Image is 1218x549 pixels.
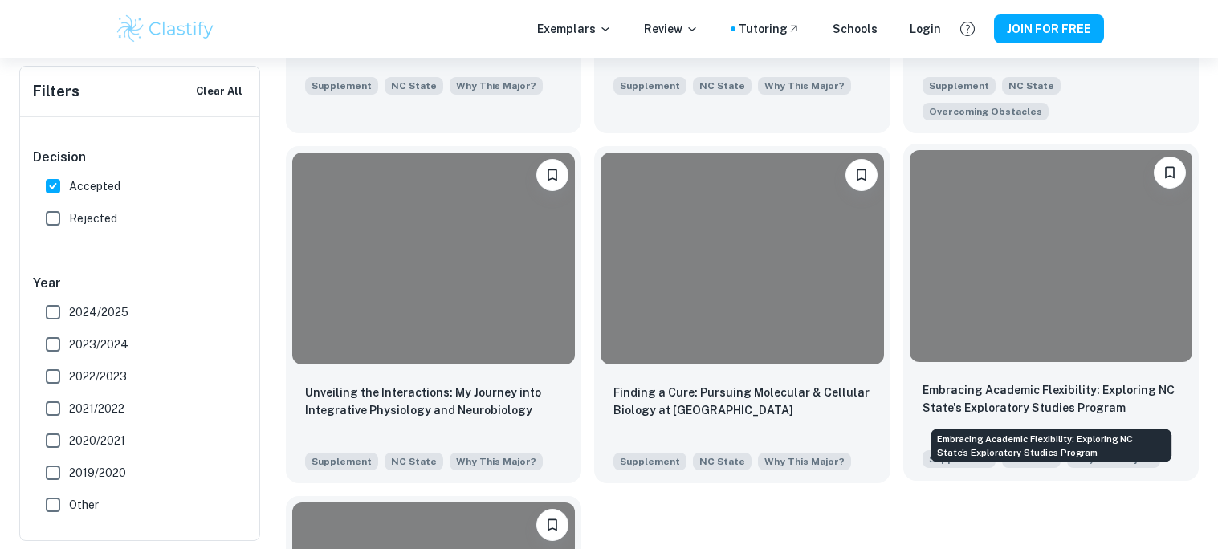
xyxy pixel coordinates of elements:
button: Please log in to bookmark exemplars [536,159,568,191]
span: 2024/2025 [69,303,128,321]
span: Discuss any other obstacles and/or hardships that you have encountered that have affected you per... [923,101,1049,120]
a: Schools [833,20,878,38]
span: Why This Major? [764,454,845,469]
span: Supplement [305,77,378,95]
span: 2022/2023 [69,368,127,385]
span: Explain why you selected the first choice academic program above and why you are interested in st... [758,75,851,95]
button: JOIN FOR FREE [994,14,1104,43]
span: Supplement [923,450,996,468]
button: Clear All [192,79,246,104]
h6: Filters [33,80,79,103]
button: Please log in to bookmark exemplars [845,159,878,191]
button: Please log in to bookmark exemplars [536,509,568,541]
span: Why This Major? [456,454,536,469]
span: Why This Major? [456,79,536,93]
button: Help and Feedback [954,15,981,43]
span: NC State [385,453,443,470]
p: Unveiling the Interactions: My Journey into Integrative Physiology and Neurobiology [305,384,562,419]
span: NC State [1002,77,1061,95]
span: Explain why you selected the first choice academic program above and why you are interested in st... [450,75,543,95]
p: Review [644,20,699,38]
p: Embracing Academic Flexibility: Exploring NC State's Exploratory Studies Program [923,381,1179,417]
span: NC State [385,77,443,95]
span: Supplement [305,453,378,470]
a: Please log in to bookmark exemplarsEmbracing Academic Flexibility: Exploring NC State's Explorato... [903,146,1199,483]
h6: Year [33,274,248,293]
button: Please log in to bookmark exemplars [1154,157,1186,189]
span: Rejected [69,209,117,227]
span: Overcoming Obstacles [929,104,1042,119]
span: Supplement [613,453,686,470]
span: Explain why you selected the academic program(s) above and why you are interested in studying the... [758,451,851,470]
span: Why This Major? [764,79,845,93]
img: Clastify logo [115,13,217,45]
p: Exemplars [537,20,612,38]
span: 2020/2021 [69,432,125,449]
h6: Decision [33,148,248,167]
span: Supplement [923,77,996,95]
div: Embracing Academic Flexibility: Exploring NC State's Exploratory Studies Program [931,429,1171,462]
span: Other [69,496,99,514]
span: Supplement [613,77,686,95]
span: 2021/2022 [69,400,124,417]
a: Please log in to bookmark exemplarsFinding a Cure: Pursuing Molecular & Cellular Biology at NC St... [594,146,890,483]
span: 2023/2024 [69,335,128,353]
span: Explain why you selected the academic program(s) above and why you are interested in studying the... [450,451,543,470]
span: 2019/2020 [69,464,126,482]
span: NC State [693,77,752,95]
span: Accepted [69,177,120,195]
span: NC State [693,453,752,470]
a: Login [910,20,941,38]
a: Tutoring [739,20,800,38]
p: Finding a Cure: Pursuing Molecular & Cellular Biology at NC State [613,384,870,419]
a: Please log in to bookmark exemplarsUnveiling the Interactions: My Journey into Integrative Physio... [286,146,581,483]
